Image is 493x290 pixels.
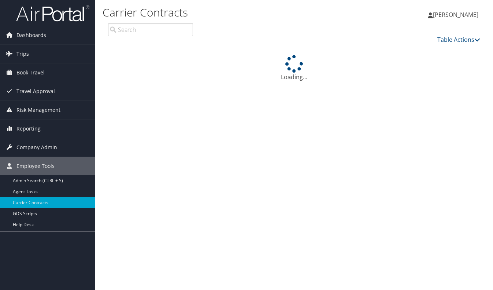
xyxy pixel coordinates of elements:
a: [PERSON_NAME] [428,4,486,26]
h1: Carrier Contracts [103,5,358,20]
span: Employee Tools [16,157,55,175]
a: Table Actions [437,36,480,44]
span: Trips [16,45,29,63]
span: [PERSON_NAME] [433,11,478,19]
span: Risk Management [16,101,60,119]
div: Loading... [103,55,486,81]
span: Book Travel [16,63,45,82]
span: Dashboards [16,26,46,44]
input: Search [108,23,193,36]
span: Company Admin [16,138,57,157]
span: Travel Approval [16,82,55,100]
img: airportal-logo.png [16,5,89,22]
span: Reporting [16,120,41,138]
